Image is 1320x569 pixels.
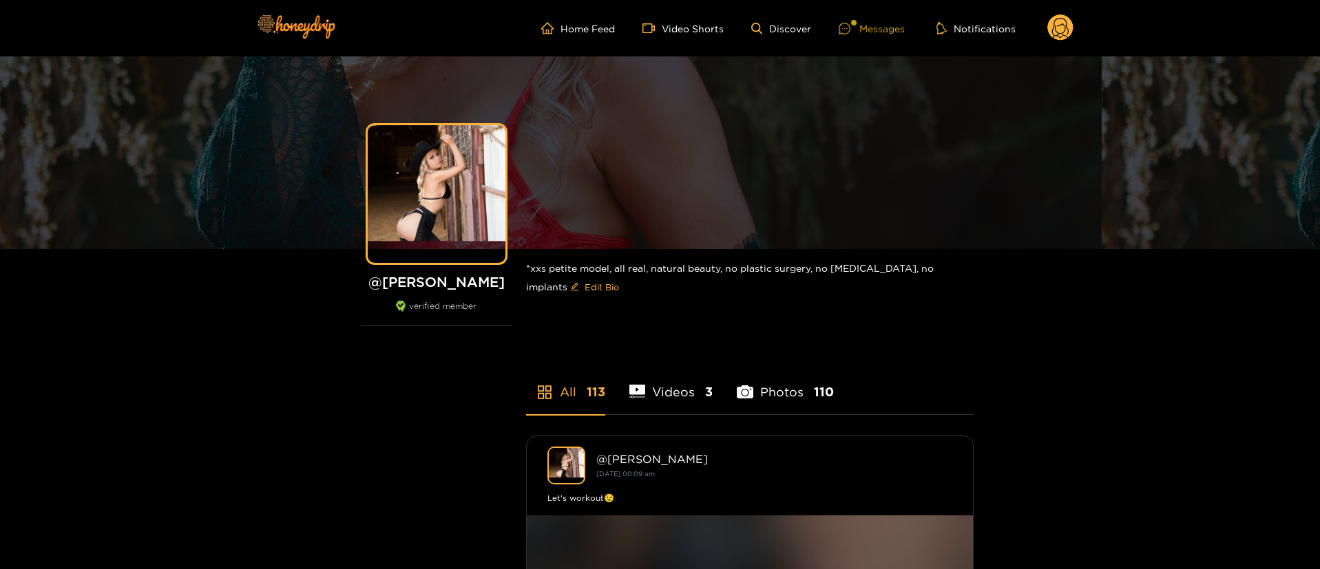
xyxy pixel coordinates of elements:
[642,22,724,34] a: Video Shorts
[629,352,713,414] li: Videos
[596,453,952,465] div: @ [PERSON_NAME]
[642,22,662,34] span: video-camera
[705,383,713,400] span: 3
[814,383,834,400] span: 110
[536,384,553,400] span: appstore
[526,352,605,414] li: All
[839,21,905,36] div: Messages
[570,282,579,292] span: edit
[541,22,615,34] a: Home Feed
[737,352,834,414] li: Photos
[585,280,619,294] span: Edit Bio
[526,249,974,309] div: *xxs petite model, all real, natural beauty, no plastic surgery, no [MEDICAL_DATA], no implants
[587,383,605,400] span: 113
[567,276,622,298] button: editEdit Bio
[547,447,585,484] img: heathermarie
[751,23,811,34] a: Discover
[932,21,1020,35] button: Notifications
[547,491,952,505] div: Let's workout😉
[361,301,512,326] div: verified member
[361,273,512,290] h1: @ [PERSON_NAME]
[596,470,655,477] small: [DATE] 00:09 am
[541,22,561,34] span: home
